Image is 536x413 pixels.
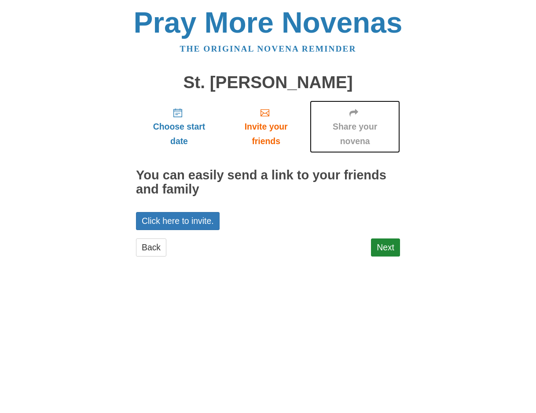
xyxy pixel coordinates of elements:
a: The original novena reminder [180,44,356,53]
h1: St. [PERSON_NAME] [136,73,400,92]
a: Back [136,238,166,257]
a: Choose start date [136,100,222,153]
a: Invite your friends [222,100,310,153]
span: Invite your friends [231,119,301,149]
a: Click here to invite. [136,212,220,230]
a: Pray More Novenas [134,6,403,39]
a: Next [371,238,400,257]
a: Share your novena [310,100,400,153]
h2: You can easily send a link to your friends and family [136,168,400,197]
span: Share your novena [319,119,391,149]
span: Choose start date [145,119,213,149]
